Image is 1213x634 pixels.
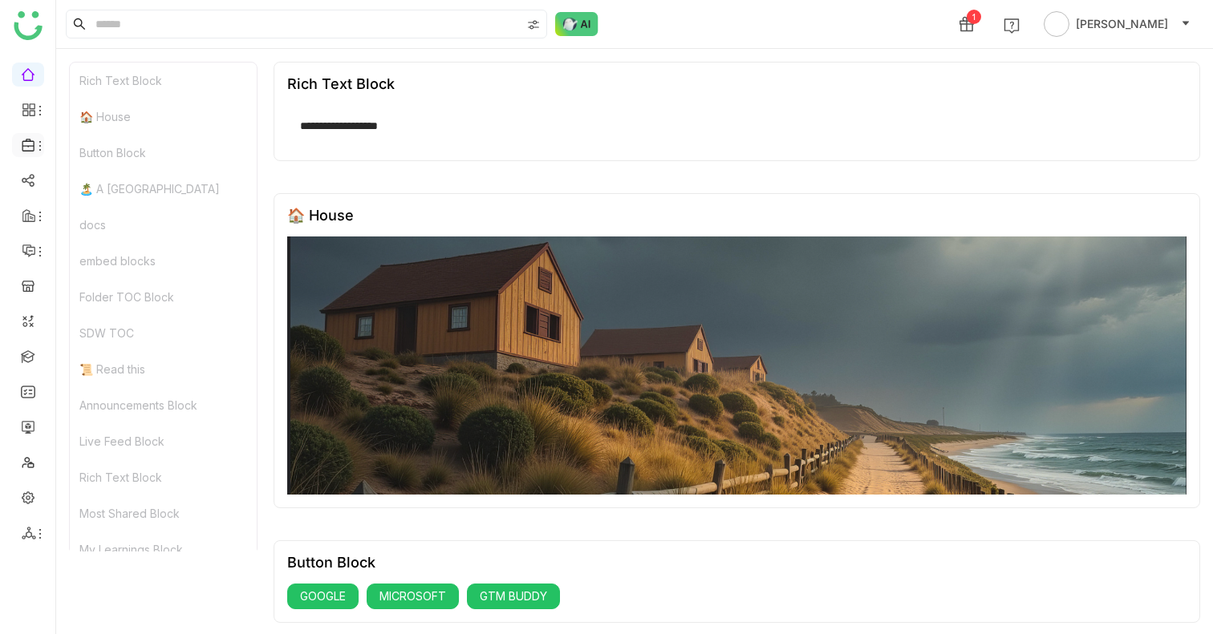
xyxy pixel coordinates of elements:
[467,584,560,609] button: GTM BUDDY
[1004,18,1020,34] img: help.svg
[300,588,346,605] span: GOOGLE
[14,11,43,40] img: logo
[70,135,257,171] div: Button Block
[287,75,395,92] div: Rich Text Block
[287,584,359,609] button: GOOGLE
[527,18,540,31] img: search-type.svg
[70,207,257,243] div: docs
[555,12,598,36] img: ask-buddy-normal.svg
[480,588,547,605] span: GTM BUDDY
[379,588,446,605] span: MICROSOFT
[70,171,257,207] div: 🏝️ A [GEOGRAPHIC_DATA]
[367,584,459,609] button: MICROSOFT
[70,387,257,423] div: Announcements Block
[70,279,257,315] div: Folder TOC Block
[287,207,354,224] div: 🏠 House
[287,554,375,571] div: Button Block
[1044,11,1069,37] img: avatar
[70,495,257,531] div: Most Shared Block
[1041,11,1194,37] button: [PERSON_NAME]
[70,63,257,99] div: Rich Text Block
[287,236,1187,495] img: 68553b2292361c547d91f02a
[70,459,257,495] div: Rich Text Block
[70,315,257,351] div: SDW TOC
[1076,15,1168,33] span: [PERSON_NAME]
[70,531,257,567] div: My Learnings Block
[967,10,981,24] div: 1
[70,243,257,279] div: embed blocks
[70,423,257,459] div: Live Feed Block
[70,99,257,135] div: 🏠 House
[70,351,257,387] div: 📜 Read this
